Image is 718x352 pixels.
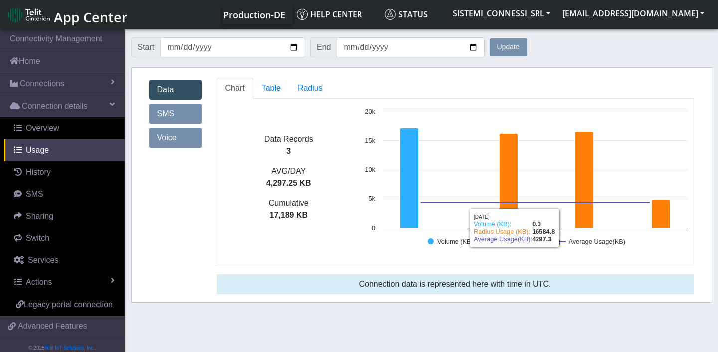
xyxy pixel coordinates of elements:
a: Switch [4,227,125,249]
text: Average Usage(KB) [568,238,625,245]
button: [EMAIL_ADDRESS][DOMAIN_NAME] [556,4,710,22]
span: Sharing [26,212,53,220]
a: Status [381,4,447,24]
span: Usage [26,146,49,154]
img: knowledge.svg [297,9,308,20]
p: 3 [217,145,360,157]
p: AVG/DAY [217,165,360,177]
text: 20k [365,108,375,115]
text: [PERSON_NAME] (KB) [494,238,560,245]
a: History [4,161,125,183]
a: Usage [4,139,125,161]
a: Data [149,80,202,100]
a: Overview [4,117,125,139]
span: Advanced Features [18,320,87,332]
span: Radius [298,84,323,92]
span: Start [131,37,161,57]
span: Production-DE [223,9,285,21]
button: Update [490,38,527,56]
span: Help center [297,9,362,20]
div: Connection data is represented here with time in UTC. [217,274,694,294]
img: logo-telit-cinterion-gw-new.png [8,7,50,23]
span: Chart [225,84,245,92]
text: 5k [368,195,375,202]
span: Services [28,256,58,264]
text: Volume (KB) [437,238,473,245]
p: 4,297.25 KB [217,177,360,189]
text: 15k [365,137,375,144]
text: 10k [365,166,375,173]
span: Legacy portal connection [24,300,113,309]
p: 17,189 KB [217,209,360,221]
a: Voice [149,128,202,148]
span: SMS [26,190,43,198]
span: Status [385,9,428,20]
ul: Tabs [217,78,694,99]
span: Overview [26,124,59,132]
span: Table [262,84,281,92]
span: Connection details [22,100,88,112]
a: App Center [8,4,126,25]
span: History [26,168,51,176]
a: Help center [293,4,381,24]
span: Actions [26,278,52,286]
button: SISTEMI_CONNESSI_SRL [447,4,556,22]
span: App Center [54,8,128,26]
span: Switch [26,234,49,242]
text: 0 [372,224,375,232]
span: Connections [20,78,64,90]
span: End [310,37,337,57]
a: Sharing [4,205,125,227]
a: Services [4,249,125,271]
a: Telit IoT Solutions, Inc. [45,345,95,351]
p: Data Records [217,133,360,145]
a: SMS [149,104,202,124]
img: status.svg [385,9,396,20]
a: SMS [4,183,125,205]
a: Actions [4,271,125,293]
p: Cumulative [217,197,360,209]
a: Your current platform instance [223,4,285,24]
